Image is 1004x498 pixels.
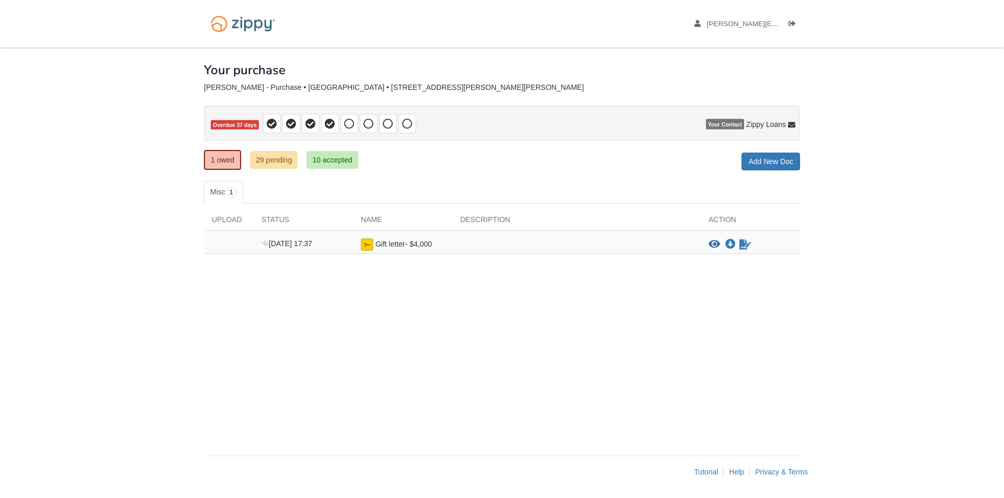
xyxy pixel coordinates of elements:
span: [DATE] 17:37 [261,239,312,248]
div: Status [254,214,353,230]
div: Upload [204,214,254,230]
a: Log out [789,20,800,30]
span: Gift letter- $4,000 [375,240,432,248]
a: Download Gift letter- $4,000 [725,240,736,249]
a: 29 pending [250,151,298,169]
div: Description [452,214,701,230]
a: Help [729,468,744,476]
div: Name [353,214,452,230]
span: Your Contact [706,119,744,130]
a: edit profile [694,20,943,30]
a: 10 accepted [306,151,358,169]
div: Action [701,214,800,230]
button: View Gift letter- $4,000 [709,239,720,250]
h1: Your purchase [204,63,286,77]
img: esign [361,238,373,251]
a: Misc [204,181,243,204]
span: Overdue 37 days [211,120,259,130]
span: tammy.vestal@yahoo.com [707,20,943,28]
span: 1 [225,187,237,198]
div: [PERSON_NAME] - Purchase • [GEOGRAPHIC_DATA] • [STREET_ADDRESS][PERSON_NAME][PERSON_NAME] [204,83,800,92]
img: Logo [204,10,282,37]
a: Tutorial [694,468,718,476]
span: Zippy Loans [746,119,786,130]
a: Privacy & Terms [755,468,808,476]
a: Waiting for your co-borrower to e-sign [738,238,752,251]
a: 1 owed [204,150,241,170]
a: Add New Doc [741,153,800,170]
